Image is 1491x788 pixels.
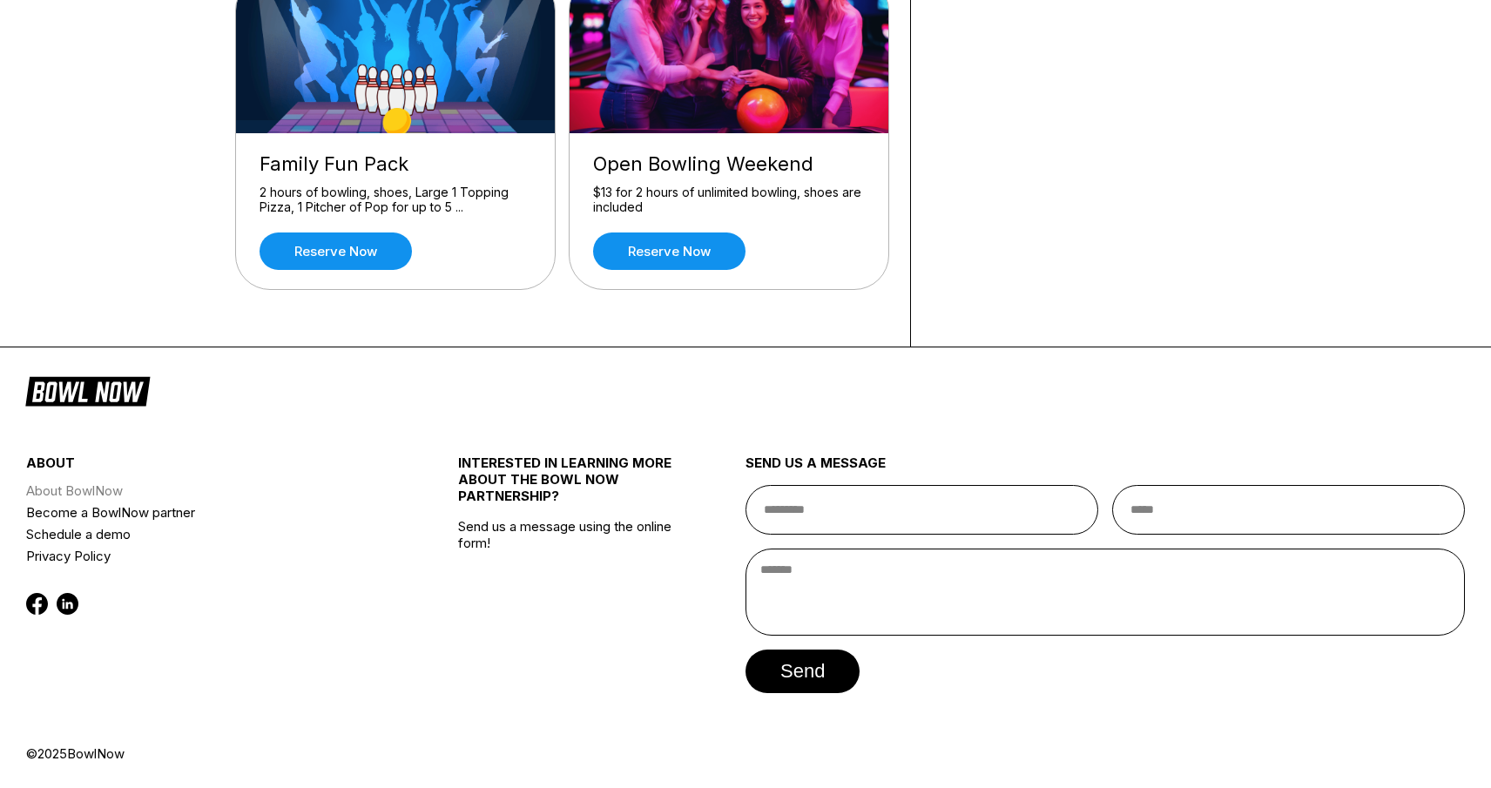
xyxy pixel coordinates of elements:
[26,745,1465,762] div: © 2025 BowlNow
[26,502,386,523] a: Become a BowlNow partner
[260,185,531,215] div: 2 hours of bowling, shoes, Large 1 Topping Pizza, 1 Pitcher of Pop for up to 5 ...
[593,232,745,270] a: Reserve now
[260,152,531,176] div: Family Fun Pack
[745,455,1465,485] div: send us a message
[26,523,386,545] a: Schedule a demo
[26,480,386,502] a: About BowlNow
[458,416,674,745] div: Send us a message using the online form!
[593,152,865,176] div: Open Bowling Weekend
[745,650,860,693] button: send
[458,455,674,518] div: INTERESTED IN LEARNING MORE ABOUT THE BOWL NOW PARTNERSHIP?
[26,545,386,567] a: Privacy Policy
[593,185,865,215] div: $13 for 2 hours of unlimited bowling, shoes are included
[260,232,412,270] a: Reserve now
[26,455,386,480] div: about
